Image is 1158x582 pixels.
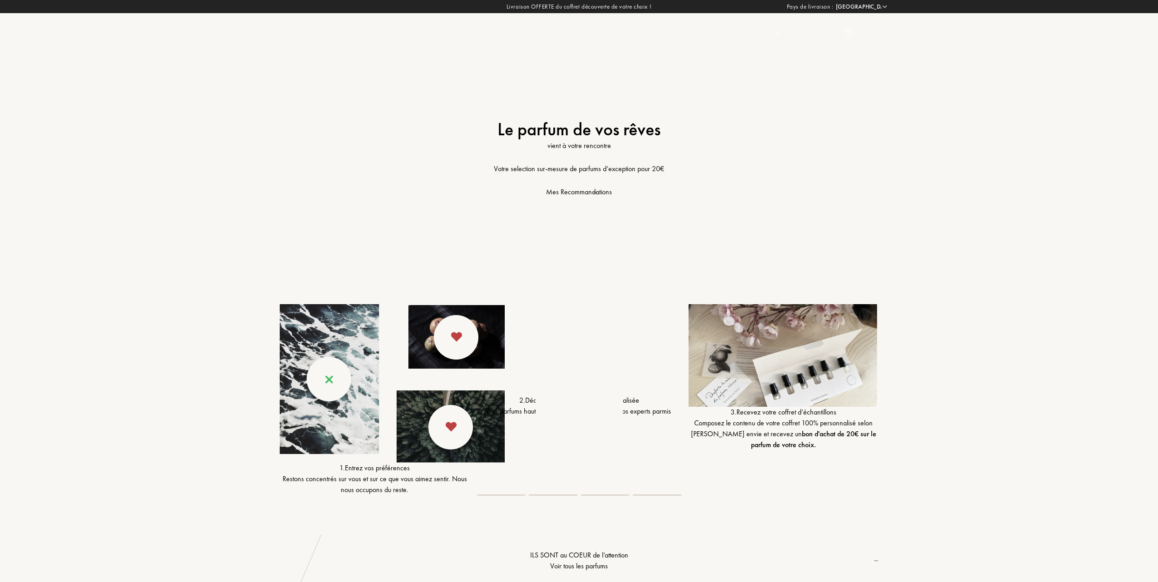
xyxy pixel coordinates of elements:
[789,27,831,37] a: S'inscrire
[856,27,888,37] span: Panier ( 0 )
[279,473,470,495] div: Restons concentrés sur vous et sur ce que vous aimez sentir. Nous nous occupons du reste.
[273,140,886,151] div: vient à votre rencontre
[273,118,886,140] h1: Le parfum de vos rêves
[273,550,886,572] div: ILS SONT au COEUR de l’attention
[611,27,665,39] div: Collections
[691,418,876,449] span: Composez le contenu de votre coffret 100% personnalisé selon [PERSON_NAME] envie et recevez un
[484,406,675,428] div: Des parfums haut-de-gamme sélectionnés par nos experts parmis plusieurs milliers.
[279,304,505,463] img: landing_swipe.png
[463,27,542,39] div: Recommandations
[542,27,611,39] div: Tous les produits
[789,27,831,39] div: S'inscrire
[871,551,889,569] div: animation
[546,187,612,197] a: Mes Recommandationsanimation
[542,27,611,37] a: Tous les produits
[266,26,365,35] h1: Sommelier du Parfum
[773,29,780,35] img: search_icn_white.svg
[273,163,886,174] div: Votre selection sur-mesure de parfums d’exception pour 20€
[665,27,695,39] div: Offrir
[751,429,876,449] span: bon d'achat de 20€ sur le parfum de votre choix.
[845,28,852,36] img: cart_white.svg
[463,27,542,37] a: Recommandations
[881,3,888,10] img: arrow_w.png
[688,304,879,407] img: box_landing_top.png
[546,187,612,197] div: Mes Recommandations
[484,395,675,406] div: 2 . Découvrez votre sélection personnalisée
[787,2,834,11] span: Pays de livraison :
[611,27,665,37] a: Collections
[590,183,608,201] div: animation
[273,561,886,572] div: Voir tous les parfums
[665,27,695,37] a: Offrir
[273,561,886,572] a: Voir tous les parfumsanimation
[266,26,365,39] a: Sommelier du Parfum
[688,407,879,418] div: 3 . Recevez votre coffret d’échantillons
